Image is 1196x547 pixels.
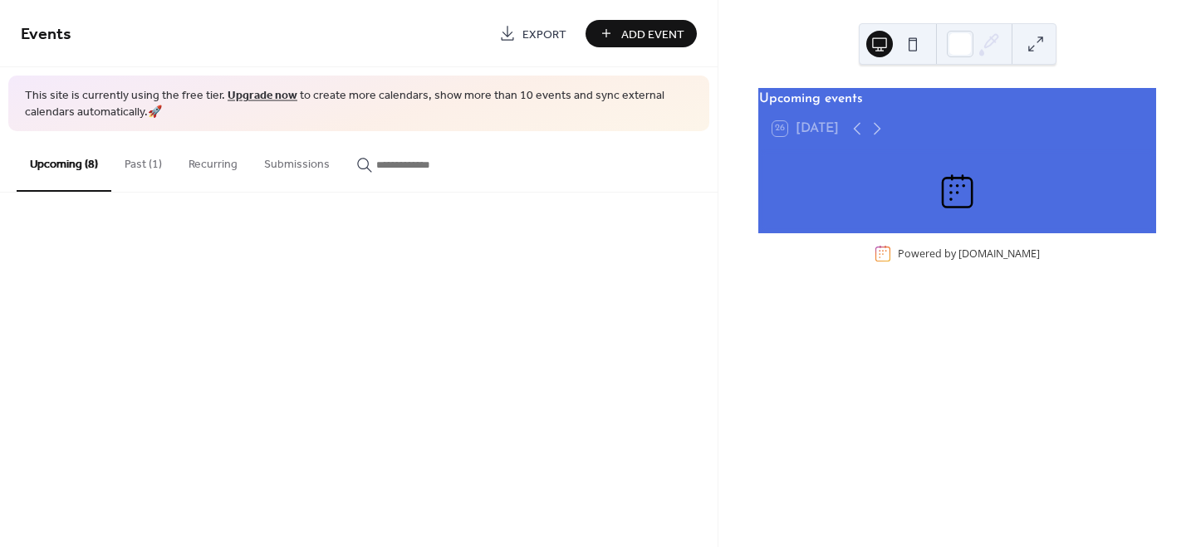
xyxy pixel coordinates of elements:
a: [DOMAIN_NAME] [958,247,1040,261]
a: Export [487,20,579,47]
span: This site is currently using the free tier. to create more calendars, show more than 10 events an... [25,88,693,120]
a: Upgrade now [228,85,297,107]
div: Upcoming events [759,89,1155,109]
button: Recurring [175,131,251,190]
button: Upcoming (8) [17,131,111,192]
button: Submissions [251,131,343,190]
button: Past (1) [111,131,175,190]
button: Add Event [586,20,697,47]
div: Powered by [898,247,1040,261]
span: Export [522,26,566,43]
span: Events [21,18,71,51]
span: Add Event [621,26,684,43]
